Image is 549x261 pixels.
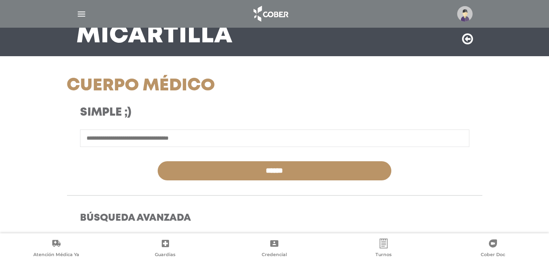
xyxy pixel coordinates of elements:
h1: Cuerpo Médico [67,76,340,96]
a: Atención Médica Ya [2,239,111,259]
span: Turnos [375,252,392,259]
span: Atención Médica Ya [33,252,79,259]
a: Turnos [329,239,438,259]
span: Guardias [155,252,176,259]
img: profile-placeholder.svg [457,6,473,22]
h3: Simple ;) [80,106,327,120]
a: Credencial [220,239,329,259]
img: Cober_menu-lines-white.svg [76,9,87,19]
span: Cober Doc [481,252,505,259]
span: Credencial [262,252,287,259]
a: Guardias [111,239,220,259]
h4: Búsqueda Avanzada [80,213,469,224]
img: logo_cober_home-white.png [249,4,292,24]
h3: Mi Cartilla [76,25,233,46]
a: Cober Doc [438,239,547,259]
